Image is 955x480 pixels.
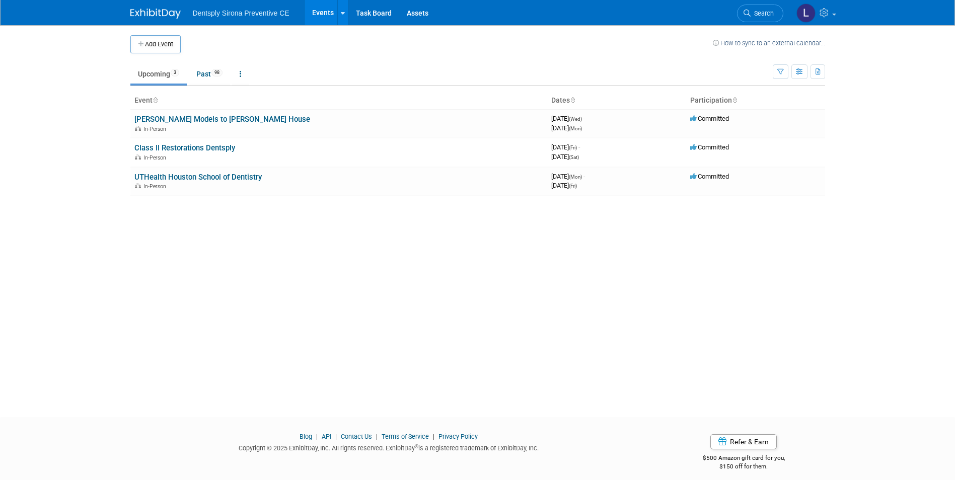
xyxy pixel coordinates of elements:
[134,143,235,152] a: Class II Restorations Dentsply
[130,92,547,109] th: Event
[569,154,579,160] span: (Sat)
[382,433,429,440] a: Terms of Service
[171,69,179,76] span: 3
[690,143,729,151] span: Committed
[134,173,262,182] a: UTHealth Houston School of Dentistry
[551,143,580,151] span: [DATE]
[796,4,816,23] img: Lindsey Stutz
[143,154,169,161] span: In-Person
[143,126,169,132] span: In-Person
[189,64,230,84] a: Past98
[551,115,585,122] span: [DATE]
[686,92,825,109] th: Participation
[690,173,729,180] span: Committed
[135,154,141,159] img: In-Person Event
[153,96,158,104] a: Sort by Event Name
[578,143,580,151] span: -
[710,434,777,449] a: Refer & Earn
[134,115,310,124] a: [PERSON_NAME] Models to [PERSON_NAME] House
[663,462,825,471] div: $150 off for them.
[583,173,585,180] span: -
[713,39,825,47] a: How to sync to an external calendar...
[547,92,686,109] th: Dates
[341,433,372,440] a: Contact Us
[438,433,478,440] a: Privacy Policy
[130,441,648,453] div: Copyright © 2025 ExhibitDay, Inc. All rights reserved. ExhibitDay is a registered trademark of Ex...
[569,126,582,131] span: (Mon)
[690,115,729,122] span: Committed
[322,433,331,440] a: API
[732,96,737,104] a: Sort by Participation Type
[211,69,223,76] span: 98
[569,183,577,189] span: (Fri)
[300,433,312,440] a: Blog
[663,447,825,470] div: $500 Amazon gift card for you,
[130,35,181,53] button: Add Event
[130,64,187,84] a: Upcoming3
[374,433,380,440] span: |
[551,173,585,180] span: [DATE]
[143,183,169,190] span: In-Person
[569,174,582,180] span: (Mon)
[430,433,437,440] span: |
[551,182,577,189] span: [DATE]
[415,444,418,449] sup: ®
[135,126,141,131] img: In-Person Event
[135,183,141,188] img: In-Person Event
[737,5,783,22] a: Search
[333,433,339,440] span: |
[551,153,579,161] span: [DATE]
[130,9,181,19] img: ExhibitDay
[569,116,582,122] span: (Wed)
[570,96,575,104] a: Sort by Start Date
[314,433,320,440] span: |
[193,9,289,17] span: Dentsply Sirona Preventive CE
[569,145,577,150] span: (Fri)
[583,115,585,122] span: -
[751,10,774,17] span: Search
[551,124,582,132] span: [DATE]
